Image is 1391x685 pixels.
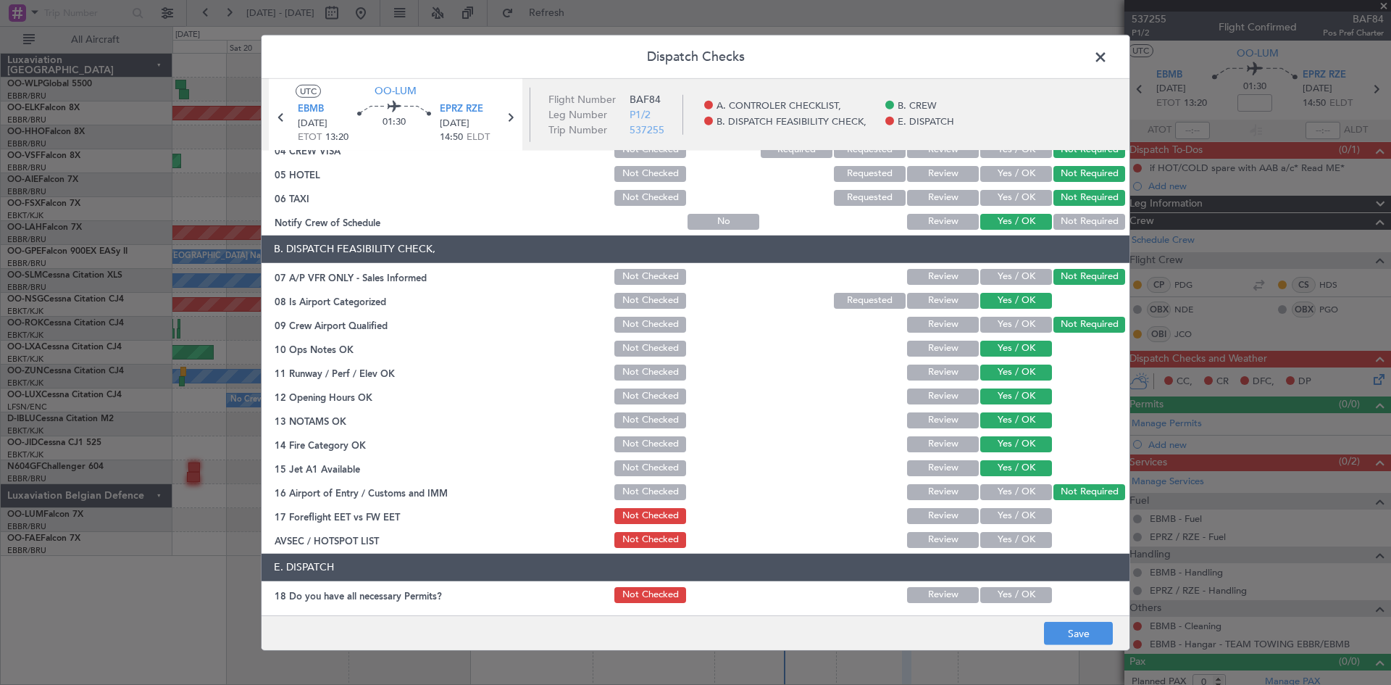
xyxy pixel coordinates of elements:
button: Not Required [1053,269,1125,285]
header: Dispatch Checks [262,35,1129,78]
button: Not Required [1053,484,1125,500]
button: Not Required [1053,214,1125,230]
button: Not Required [1053,317,1125,333]
button: Not Required [1053,166,1125,182]
button: Not Required [1053,190,1125,206]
